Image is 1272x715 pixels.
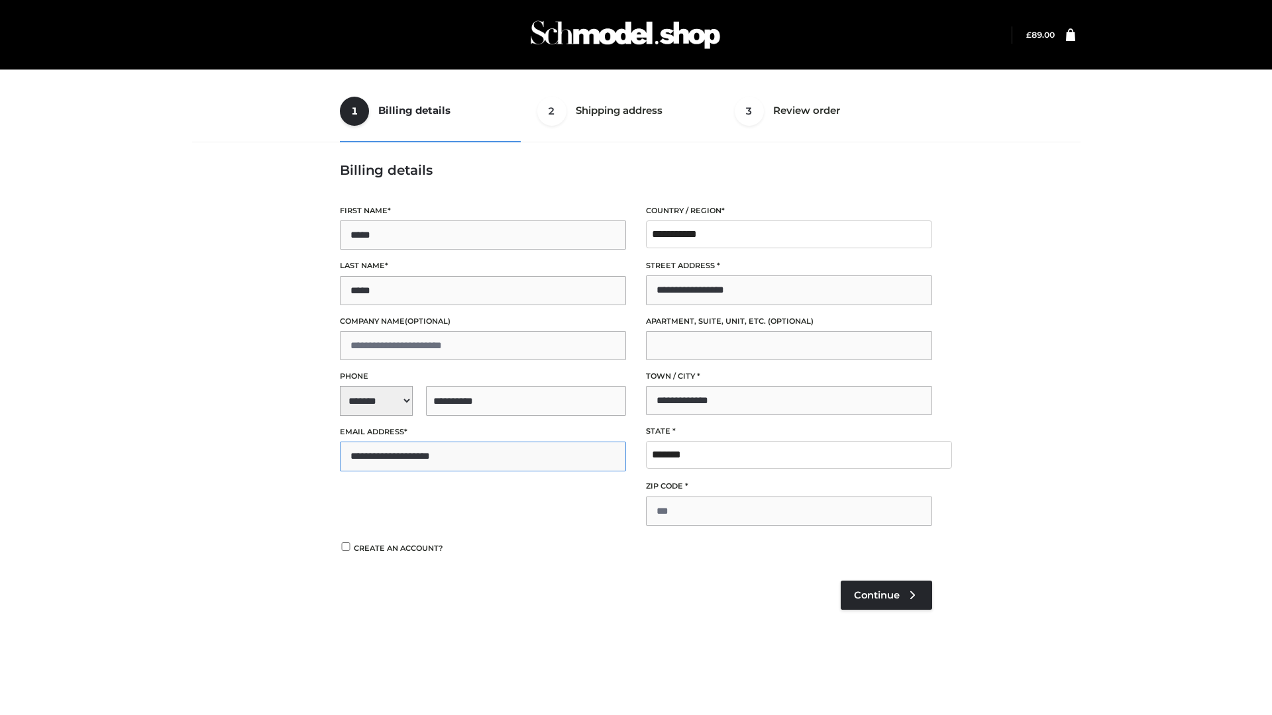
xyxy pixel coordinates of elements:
span: £ [1026,30,1032,40]
label: Company name [340,315,626,328]
img: Schmodel Admin 964 [526,9,725,61]
label: First name [340,205,626,217]
label: Country / Region [646,205,932,217]
a: £89.00 [1026,30,1055,40]
span: (optional) [405,316,450,326]
bdi: 89.00 [1026,30,1055,40]
span: (optional) [768,316,814,326]
label: State [646,425,932,438]
label: Street address [646,260,932,272]
input: Create an account? [340,542,352,551]
label: Phone [340,370,626,383]
label: Town / City [646,370,932,383]
label: Email address [340,426,626,438]
span: Create an account? [354,544,443,553]
span: Continue [854,589,900,601]
a: Continue [841,581,932,610]
label: Apartment, suite, unit, etc. [646,315,932,328]
label: ZIP Code [646,480,932,493]
label: Last name [340,260,626,272]
h3: Billing details [340,162,932,178]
